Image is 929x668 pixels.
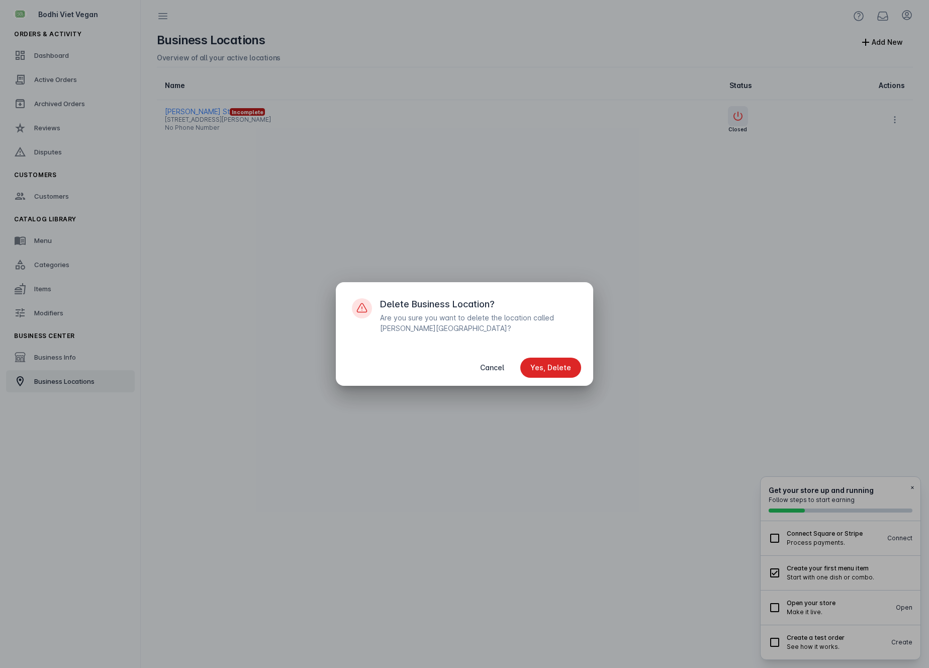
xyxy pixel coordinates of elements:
[380,298,495,310] div: Delete Business Location?
[380,312,561,333] div: Are you sure you want to delete the location called [PERSON_NAME][GEOGRAPHIC_DATA]?
[480,364,504,371] span: Cancel
[530,364,571,371] span: Yes, Delete
[470,358,514,378] button: Cancel
[520,358,581,378] button: Yes, Delete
